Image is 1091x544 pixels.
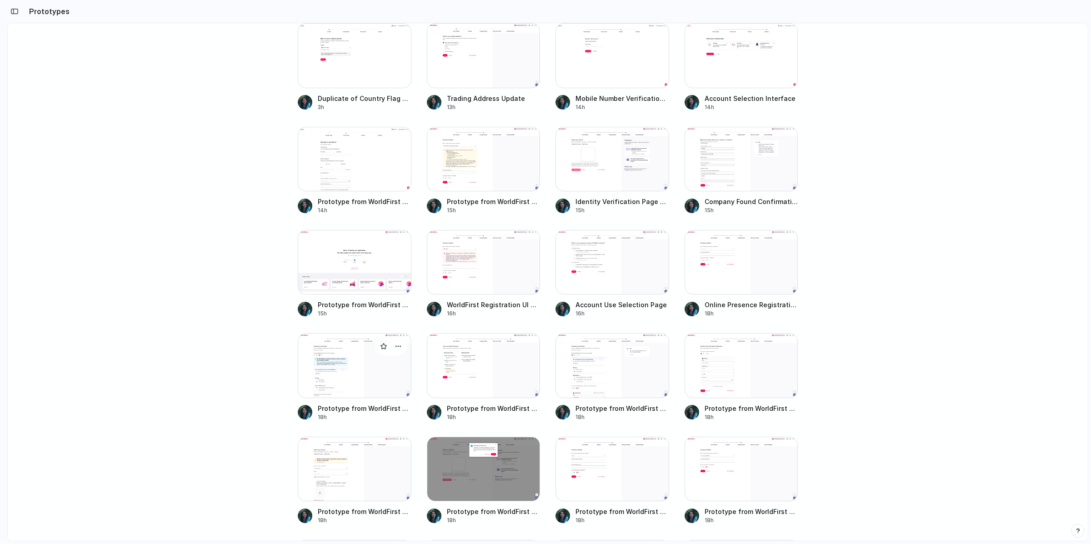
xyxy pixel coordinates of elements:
[318,507,411,516] span: Prototype from WorldFirst Registration v19
[447,94,540,103] span: Trading Address Update
[318,300,411,309] span: Prototype from WorldFirst Registration
[447,507,540,516] span: Prototype from WorldFirst Registration
[427,437,540,524] a: Prototype from WorldFirst RegistrationPrototype from WorldFirst Registration18h
[318,103,411,111] div: 3h
[556,333,669,421] a: Prototype from WorldFirst Registration v22Prototype from WorldFirst Registration v2218h
[318,206,411,215] div: 14h
[576,197,669,206] span: Identity Verification Page Update
[705,300,798,309] span: Online Presence Registration Interface
[705,197,798,206] span: Company Found Confirmation Screen
[298,437,411,524] a: Prototype from WorldFirst Registration v19Prototype from WorldFirst Registration v1918h
[705,404,798,413] span: Prototype from WorldFirst Registration v20
[318,404,411,413] span: Prototype from WorldFirst Registration v23
[705,94,798,103] span: Account Selection Interface
[576,103,669,111] div: 14h
[427,23,540,111] a: Trading Address UpdateTrading Address Update13h
[447,404,540,413] span: Prototype from WorldFirst Registration v24
[298,127,411,215] a: Prototype from WorldFirst WelcomePrototype from WorldFirst Welcome14h
[685,230,798,318] a: Online Presence Registration InterfaceOnline Presence Registration Interface18h
[576,404,669,413] span: Prototype from WorldFirst Registration v22
[556,127,669,215] a: Identity Verification Page UpdateIdentity Verification Page Update15h
[447,103,540,111] div: 13h
[318,309,411,318] div: 15h
[25,6,70,17] h2: Prototypes
[705,103,798,111] div: 14h
[318,94,411,103] span: Duplicate of Country Flag Dropdown Enhancement
[298,333,411,421] a: Prototype from WorldFirst Registration v23Prototype from WorldFirst Registration v2318h
[447,197,540,206] span: Prototype from WorldFirst Registration v13
[298,23,411,111] a: Duplicate of Country Flag Dropdown EnhancementDuplicate of Country Flag Dropdown Enhancement3h
[576,94,669,103] span: Mobile Number Verification Screen
[318,413,411,421] div: 18h
[705,206,798,215] div: 15h
[447,309,540,318] div: 16h
[576,300,669,309] span: Account Use Selection Page
[705,309,798,318] div: 18h
[576,309,669,318] div: 16h
[447,516,540,524] div: 18h
[427,230,540,318] a: WorldFirst Registration UI UpdateWorldFirst Registration UI Update16h
[576,516,669,524] div: 18h
[556,23,669,111] a: Mobile Number Verification ScreenMobile Number Verification Screen14h
[576,413,669,421] div: 18h
[705,507,798,516] span: Prototype from WorldFirst Registration v16
[576,206,669,215] div: 15h
[685,23,798,111] a: Account Selection InterfaceAccount Selection Interface14h
[556,230,669,318] a: Account Use Selection PageAccount Use Selection Page16h
[705,413,798,421] div: 18h
[685,437,798,524] a: Prototype from WorldFirst Registration v16Prototype from WorldFirst Registration v1618h
[447,206,540,215] div: 15h
[705,516,798,524] div: 18h
[685,127,798,215] a: Company Found Confirmation ScreenCompany Found Confirmation Screen15h
[556,437,669,524] a: Prototype from WorldFirst Registration v17Prototype from WorldFirst Registration v1718h
[318,516,411,524] div: 18h
[447,413,540,421] div: 18h
[427,333,540,421] a: Prototype from WorldFirst Registration v24Prototype from WorldFirst Registration v2418h
[427,127,540,215] a: Prototype from WorldFirst Registration v13Prototype from WorldFirst Registration v1315h
[447,300,540,309] span: WorldFirst Registration UI Update
[576,507,669,516] span: Prototype from WorldFirst Registration v17
[298,230,411,318] a: Prototype from WorldFirst RegistrationPrototype from WorldFirst Registration15h
[685,333,798,421] a: Prototype from WorldFirst Registration v20Prototype from WorldFirst Registration v2018h
[318,197,411,206] span: Prototype from WorldFirst Welcome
